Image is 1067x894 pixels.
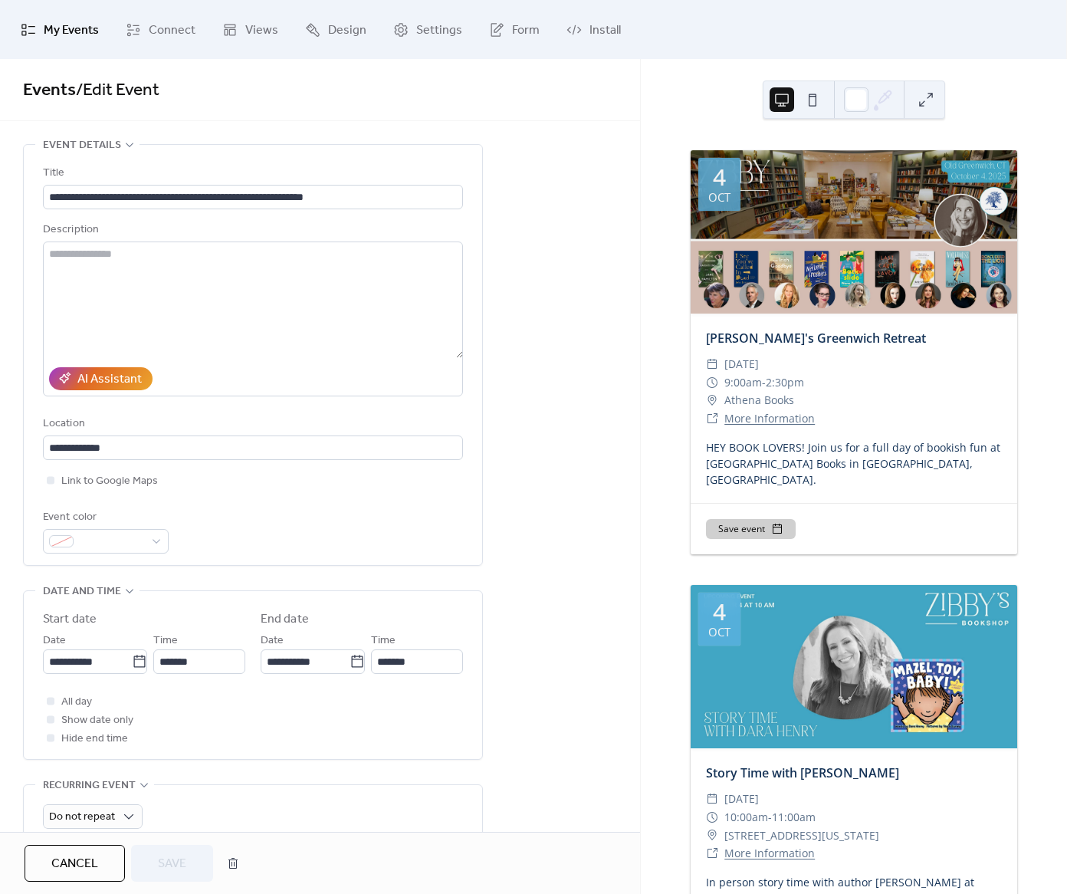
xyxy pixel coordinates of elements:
[61,712,133,730] span: Show date only
[261,632,284,650] span: Date
[294,6,378,53] a: Design
[706,844,718,863] div: ​
[371,632,396,650] span: Time
[589,18,621,42] span: Install
[713,600,726,623] div: 4
[43,632,66,650] span: Date
[478,6,551,53] a: Form
[245,18,278,42] span: Views
[43,136,121,155] span: Event details
[43,508,166,527] div: Event color
[114,6,207,53] a: Connect
[706,355,718,373] div: ​
[706,808,718,827] div: ​
[724,790,759,808] span: [DATE]
[724,411,815,426] a: More Information
[149,18,195,42] span: Connect
[49,807,115,827] span: Do not repeat
[708,626,730,638] div: Oct
[416,18,462,42] span: Settings
[382,6,474,53] a: Settings
[153,632,178,650] span: Time
[43,164,460,182] div: Title
[9,6,110,53] a: My Events
[713,166,726,189] div: 4
[706,409,718,428] div: ​
[43,415,460,433] div: Location
[708,192,730,203] div: Oct
[261,610,309,629] div: End date
[762,373,766,392] span: -
[706,373,718,392] div: ​
[772,808,816,827] span: 11:00am
[328,18,366,42] span: Design
[23,74,76,107] a: Events
[25,845,125,882] button: Cancel
[706,519,796,539] button: Save event
[724,373,762,392] span: 9:00am
[51,855,98,873] span: Cancel
[706,790,718,808] div: ​
[555,6,632,53] a: Install
[43,583,121,601] span: Date and time
[211,6,290,53] a: Views
[768,808,772,827] span: -
[706,391,718,409] div: ​
[512,18,540,42] span: Form
[724,391,794,409] span: Athena Books
[61,730,128,748] span: Hide end time
[706,827,718,845] div: ​
[61,693,92,712] span: All day
[77,370,142,389] div: AI Assistant
[43,221,460,239] div: Description
[724,827,879,845] span: [STREET_ADDRESS][US_STATE]
[706,764,899,781] a: Story Time with [PERSON_NAME]
[44,18,99,42] span: My Events
[724,808,768,827] span: 10:00am
[61,472,158,491] span: Link to Google Maps
[706,330,926,347] a: [PERSON_NAME]'s Greenwich Retreat
[49,367,153,390] button: AI Assistant
[76,74,159,107] span: / Edit Event
[43,610,97,629] div: Start date
[691,439,1017,488] div: HEY BOOK LOVERS! Join us for a full day of bookish fun at [GEOGRAPHIC_DATA] Books in [GEOGRAPHIC_...
[766,373,804,392] span: 2:30pm
[724,846,815,860] a: More Information
[43,777,136,795] span: Recurring event
[724,355,759,373] span: [DATE]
